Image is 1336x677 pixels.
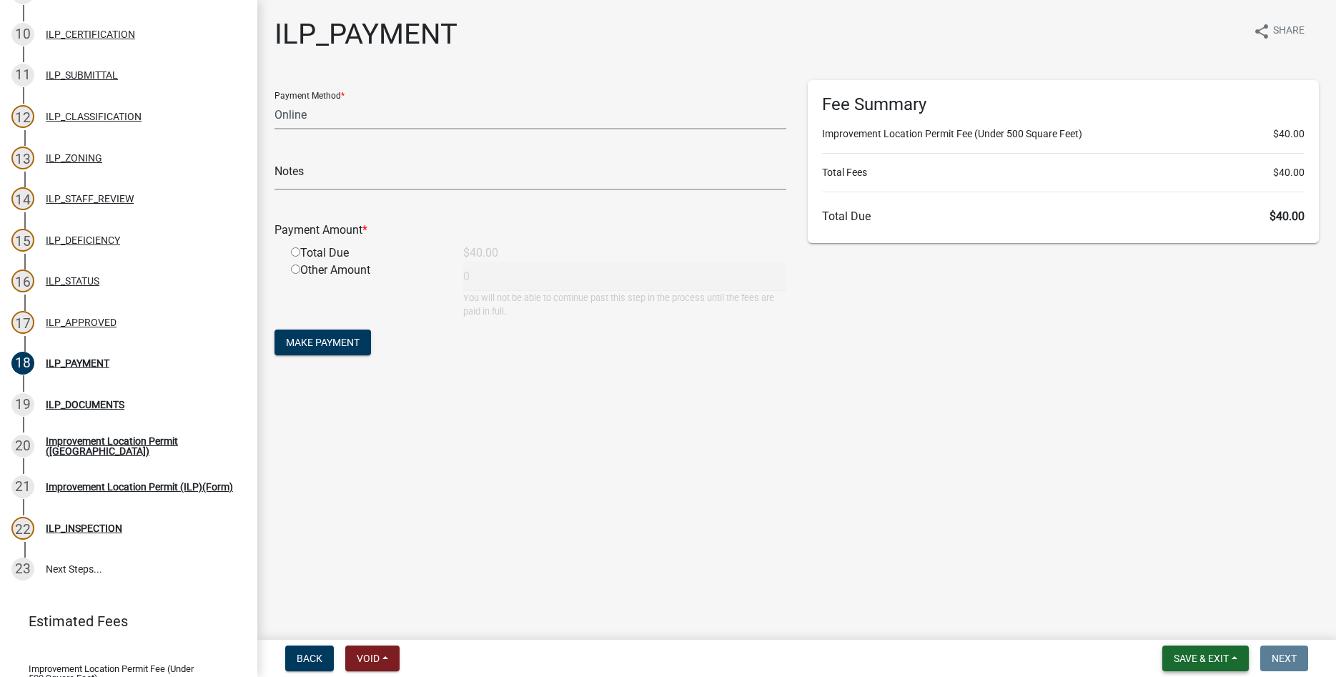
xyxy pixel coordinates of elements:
[46,482,233,492] div: Improvement Location Permit (ILP)(Form)
[11,475,34,498] div: 21
[11,352,34,375] div: 18
[1270,209,1305,223] span: $40.00
[11,105,34,128] div: 12
[280,262,452,318] div: Other Amount
[297,653,322,664] span: Back
[1272,653,1297,664] span: Next
[1260,646,1308,671] button: Next
[280,244,452,262] div: Total Due
[46,358,109,368] div: ILP_PAYMENT
[1273,23,1305,40] span: Share
[822,94,1305,115] h6: Fee Summary
[11,147,34,169] div: 13
[1162,646,1249,671] button: Save & Exit
[1273,127,1305,142] span: $40.00
[822,209,1305,223] h6: Total Due
[46,235,120,245] div: ILP_DEFICIENCY
[1273,165,1305,180] span: $40.00
[11,558,34,580] div: 23
[1253,23,1270,40] i: share
[46,436,234,456] div: Improvement Location Permit ([GEOGRAPHIC_DATA])
[11,517,34,540] div: 22
[46,153,102,163] div: ILP_ZONING
[1174,653,1229,664] span: Save & Exit
[11,23,34,46] div: 10
[11,311,34,334] div: 17
[274,17,457,51] h1: ILP_PAYMENT
[11,435,34,458] div: 20
[11,64,34,87] div: 11
[11,187,34,210] div: 14
[822,165,1305,180] li: Total Fees
[274,330,371,355] button: Make Payment
[46,29,135,39] div: ILP_CERTIFICATION
[286,337,360,348] span: Make Payment
[11,393,34,416] div: 19
[46,317,117,327] div: ILP_APPROVED
[822,127,1305,142] li: Improvement Location Permit Fee (Under 500 Square Feet)
[46,276,99,286] div: ILP_STATUS
[46,523,122,533] div: ILP_INSPECTION
[46,112,142,122] div: ILP_CLASSIFICATION
[11,270,34,292] div: 16
[11,229,34,252] div: 15
[46,70,118,80] div: ILP_SUBMITTAL
[285,646,334,671] button: Back
[1242,17,1316,45] button: shareShare
[46,400,124,410] div: ILP_DOCUMENTS
[345,646,400,671] button: Void
[264,222,797,239] div: Payment Amount
[46,194,134,204] div: ILP_STAFF_REVIEW
[357,653,380,664] span: Void
[11,607,234,636] a: Estimated Fees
